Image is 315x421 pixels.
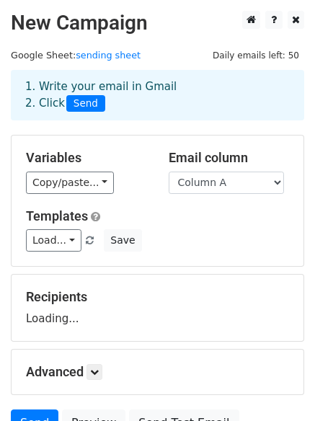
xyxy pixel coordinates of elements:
a: Templates [26,208,88,223]
span: Send [66,95,105,112]
div: Loading... [26,289,289,327]
h5: Advanced [26,364,289,380]
button: Save [104,229,141,252]
h5: Variables [26,150,147,166]
h2: New Campaign [11,11,304,35]
a: Daily emails left: 50 [208,50,304,61]
a: Copy/paste... [26,172,114,194]
small: Google Sheet: [11,50,141,61]
span: Daily emails left: 50 [208,48,304,63]
a: Load... [26,229,81,252]
a: sending sheet [76,50,141,61]
h5: Recipients [26,289,289,305]
div: 1. Write your email in Gmail 2. Click [14,79,301,112]
h5: Email column [169,150,290,166]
